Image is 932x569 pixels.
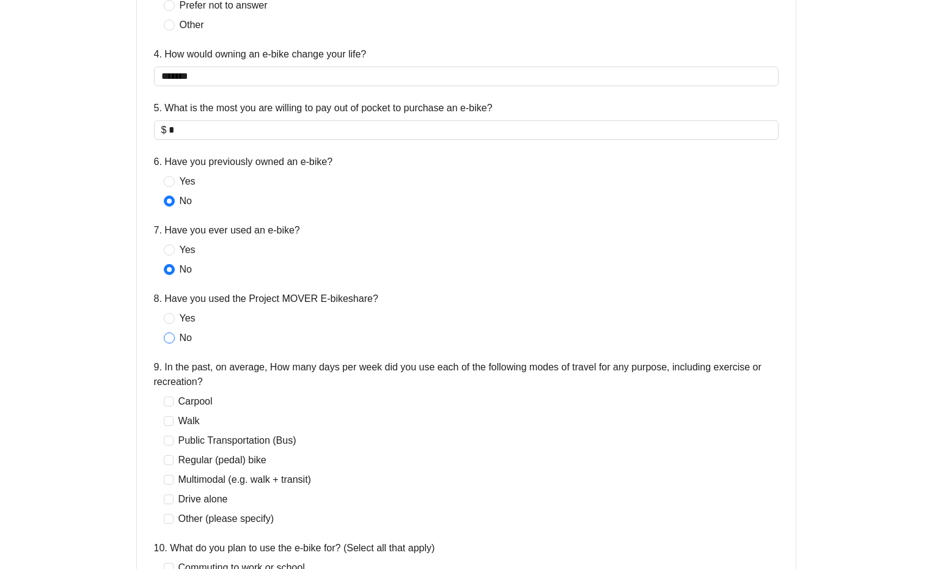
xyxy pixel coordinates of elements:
[175,262,197,277] span: No
[175,194,197,208] span: No
[154,360,779,389] label: 9. In the past, on average, How many days per week did you use each of the following modes of tra...
[174,433,301,448] span: Public Transportation (Bus)
[154,292,378,306] label: 8. Have you used the Project MOVER E-bikeshare?
[175,18,209,32] span: Other
[169,123,771,138] input: 5. What is the most you are willing to pay out of pocket to purchase an e-bike?
[174,512,279,526] span: Other (please specify)
[174,414,205,428] span: Walk
[161,123,167,138] span: $
[175,311,200,326] span: Yes
[154,541,435,556] label: 10. What do you plan to use the e-bike for? (Select all that apply)
[154,155,333,169] label: 6. Have you previously owned an e-bike?
[175,174,200,189] span: Yes
[154,47,367,62] label: 4. How would owning an e-bike change your life?
[174,394,218,409] span: Carpool
[175,331,197,345] span: No
[174,453,271,468] span: Regular (pedal) bike
[175,243,200,257] span: Yes
[174,472,316,487] span: Multimodal (e.g. walk + transit)
[154,67,779,86] input: 4. How would owning an e-bike change your life?
[154,223,300,238] label: 7. Have you ever used an e-bike?
[174,492,233,507] span: Drive alone
[154,101,493,116] label: 5. What is the most you are willing to pay out of pocket to purchase an e-bike?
